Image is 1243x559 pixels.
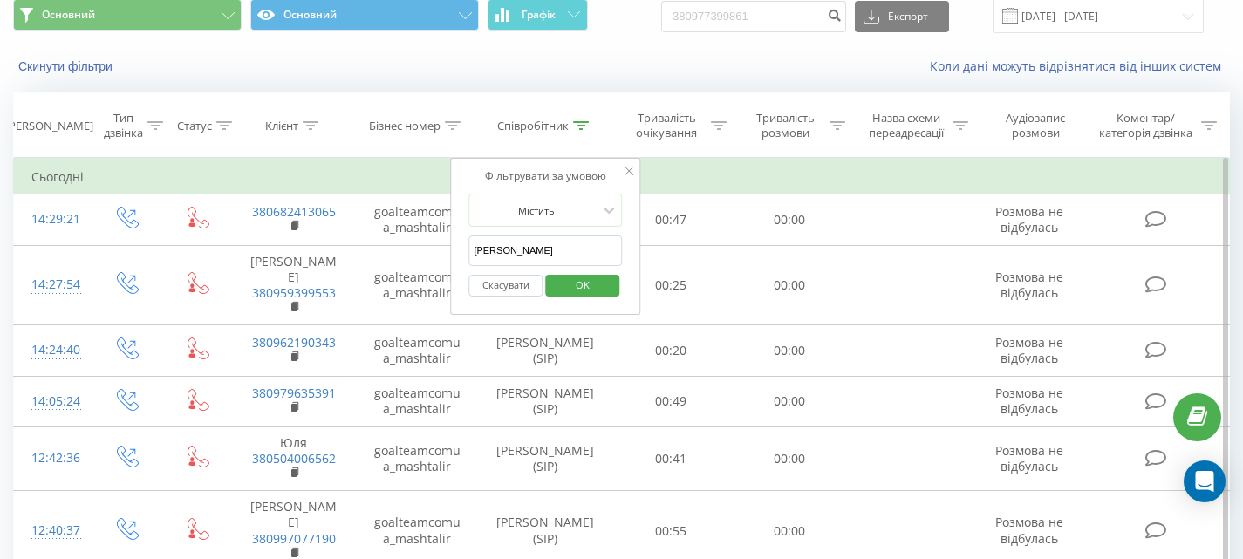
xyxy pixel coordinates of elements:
td: [PERSON_NAME] (SIP) [479,325,611,376]
td: 00:41 [611,426,730,491]
span: Розмова не відбулась [995,334,1063,366]
div: [PERSON_NAME] [5,119,93,133]
span: Розмова не відбулась [995,203,1063,235]
span: Розмова не відбулась [995,385,1063,417]
div: Тривалість розмови [747,111,825,140]
span: Розмова не відбулась [995,442,1063,474]
div: Тривалість очікування [627,111,706,140]
div: Співробітник [497,119,569,133]
div: Open Intercom Messenger [1184,460,1226,502]
input: Пошук за номером [661,1,846,32]
td: goalteamcomua_mashtalir [355,325,479,376]
div: Аудіозапис розмови [988,111,1083,140]
div: Фільтрувати за умовою [468,167,622,185]
a: 380979635391 [252,385,336,401]
div: 12:42:36 [31,441,72,475]
td: 00:25 [611,245,730,325]
div: Бізнес номер [369,119,441,133]
a: 380682413065 [252,203,336,220]
a: 380504006562 [252,450,336,467]
button: OK [545,275,619,297]
td: 00:49 [611,376,730,426]
td: [PERSON_NAME] (SIP) [479,426,611,491]
a: 380959399553 [252,284,336,301]
span: Основний [42,8,95,22]
div: Клієнт [265,119,298,133]
div: 14:24:40 [31,333,72,367]
div: Назва схеми переадресації [865,111,949,140]
td: 00:20 [611,325,730,376]
div: 12:40:37 [31,514,72,548]
div: Статус [177,119,212,133]
td: 00:00 [730,325,849,376]
td: 00:00 [730,376,849,426]
td: goalteamcomua_mashtalir [355,376,479,426]
td: [PERSON_NAME] [232,245,356,325]
div: 14:05:24 [31,385,72,419]
div: Тип дзвінка [104,111,143,140]
span: Розмова не відбулась [995,514,1063,546]
div: 14:29:21 [31,202,72,236]
span: Графік [522,9,556,21]
td: 00:47 [611,194,730,245]
span: Розмова не відбулась [995,269,1063,301]
button: Скасувати [468,275,543,297]
input: Введіть значення [468,235,622,266]
td: 00:00 [730,194,849,245]
td: Юля [232,426,356,491]
button: Скинути фільтри [13,58,121,74]
button: Експорт [855,1,949,32]
td: goalteamcomua_mashtalir [355,245,479,325]
td: goalteamcomua_mashtalir [355,426,479,491]
td: [PERSON_NAME] (SIP) [479,376,611,426]
a: 380997077190 [252,530,336,547]
td: 00:00 [730,245,849,325]
td: 00:00 [730,426,849,491]
a: Коли дані можуть відрізнятися вiд інших систем [930,58,1230,74]
td: goalteamcomua_mashtalir [355,194,479,245]
td: Сьогодні [14,160,1230,194]
div: 14:27:54 [31,268,72,302]
a: 380962190343 [252,334,336,351]
span: OK [558,271,607,298]
div: Коментар/категорія дзвінка [1095,111,1197,140]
